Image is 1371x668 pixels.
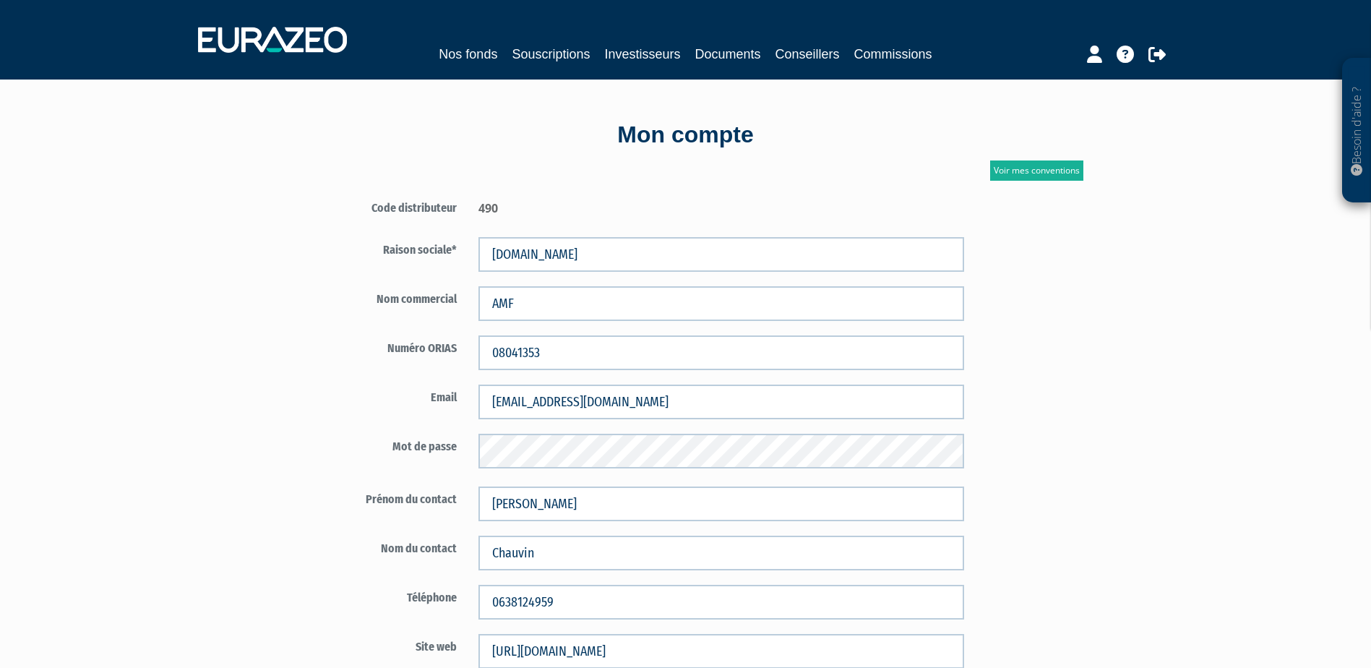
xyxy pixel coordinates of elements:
[299,195,468,217] label: Code distributeur
[274,119,1098,152] div: Mon compte
[695,44,761,64] a: Documents
[299,634,468,656] label: Site web
[468,195,975,217] div: 490
[299,286,468,308] label: Nom commercial
[299,536,468,557] label: Nom du contact
[299,434,468,455] label: Mot de passe
[854,44,932,64] a: Commissions
[299,585,468,607] label: Téléphone
[299,237,468,259] label: Raison sociale*
[439,44,497,64] a: Nos fonds
[299,335,468,357] label: Numéro ORIAS
[1349,66,1365,196] p: Besoin d'aide ?
[512,44,590,64] a: Souscriptions
[299,487,468,508] label: Prénom du contact
[299,385,468,406] label: Email
[990,160,1083,181] a: Voir mes conventions
[775,44,840,64] a: Conseillers
[604,44,680,64] a: Investisseurs
[198,27,347,53] img: 1732889491-logotype_eurazeo_blanc_rvb.png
